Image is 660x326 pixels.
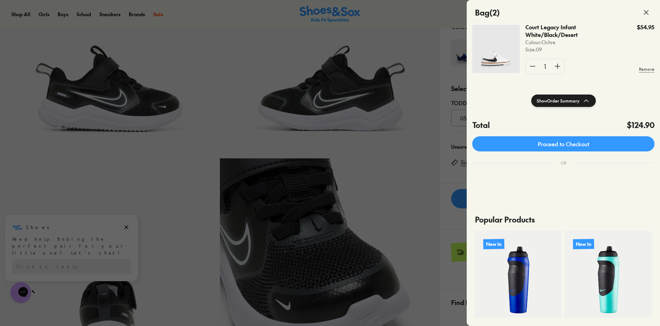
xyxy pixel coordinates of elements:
a: New In [475,231,562,318]
p: Court Legacy Infant White/Black/Desert [525,23,609,39]
p: Colour: Ochre [525,39,630,46]
iframe: PayPal-paypal [472,180,654,198]
h4: $124.90 [627,119,654,131]
button: Dismiss campaign [122,9,131,18]
div: Message from Shoes. Need help finding the perfect pair for your little one? Let’s chat! [5,8,138,42]
p: New In [573,239,594,249]
p: $54.95 [637,23,654,31]
h4: Bag ( 2 ) [475,7,500,18]
p: Popular Products [475,208,652,231]
button: ShowOrder Summary [531,95,596,107]
p: Size : 09 [525,46,630,53]
h3: Shoes [26,10,53,17]
h4: Total [472,119,490,131]
div: 1 [540,59,551,74]
p: New In [483,239,504,249]
div: Campaign message [5,1,138,67]
div: Reply to the campaigns [12,45,131,60]
div: OR [555,154,572,171]
div: Need help finding the perfect pair for your little one? Let’s chat! [12,22,131,42]
img: Shoes logo [12,8,23,19]
a: Proceed to Checkout [472,136,654,151]
a: New In [565,231,652,318]
button: Close gorgias live chat [3,2,24,23]
img: 11_3701baa8-7444-4c15-9582-e1c8362c0270.jpg [472,23,520,73]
